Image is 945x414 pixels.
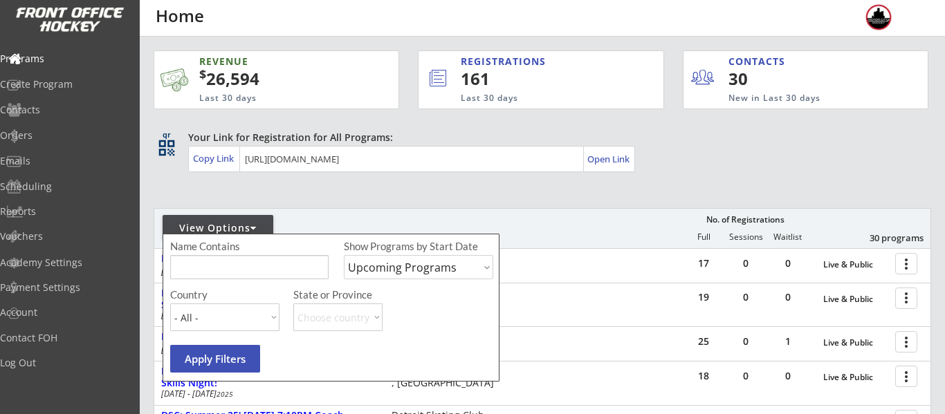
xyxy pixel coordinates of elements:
[767,232,808,242] div: Waitlist
[683,258,724,268] div: 17
[156,138,177,158] button: qr_code
[823,294,888,304] div: Live & Public
[702,215,788,225] div: No. of Registrations
[170,290,279,300] div: Country
[683,337,724,346] div: 25
[823,260,888,270] div: Live & Public
[461,55,603,68] div: REGISTRATIONS
[161,267,373,276] div: [DATE] - [DATE]
[767,371,809,381] div: 0
[728,55,791,68] div: CONTACTS
[823,373,888,382] div: Live & Public
[895,331,917,352] button: more_vert
[683,232,724,242] div: Full
[461,93,606,104] div: Last 30 days
[728,93,863,104] div: New in Last 30 days
[683,292,724,302] div: 19
[158,131,174,140] div: qr
[725,292,767,302] div: 0
[193,152,237,164] div: Copy Link
[461,67,616,91] div: 161
[725,371,767,381] div: 0
[587,149,631,169] a: Open Link
[161,366,377,389] div: DSC: Summer 25' [DATE] 6:05PM LTP-6U-8U Skills Night!
[725,337,767,346] div: 0
[217,389,233,399] em: 2025
[199,66,206,82] sup: $
[823,338,888,348] div: Live & Public
[161,253,377,265] div: DSC: Summer 25' [DATE] 5:10PM
[852,232,924,244] div: 30 programs
[170,241,279,252] div: Name Contains
[725,232,767,242] div: Sessions
[728,67,814,91] div: 30
[895,288,917,309] button: more_vert
[163,221,273,235] div: View Options
[725,258,767,268] div: 0
[344,241,491,252] div: Show Programs by Start Date
[293,290,491,300] div: State or Province
[161,331,377,343] div: DSC: Summer 25' [DATE] 5:10PM
[767,337,809,346] div: 1
[170,345,260,373] button: Apply Filters
[587,153,631,165] div: Open Link
[767,292,809,302] div: 0
[392,366,500,389] div: Detroit Skating Club , [GEOGRAPHIC_DATA]
[199,67,355,91] div: 26,594
[161,311,373,319] div: [DATE] - [DATE]
[161,390,373,398] div: [DATE] - [DATE]
[767,258,809,268] div: 0
[161,346,373,354] div: [DATE] - [DATE]
[188,131,888,144] div: Your Link for Registration for All Programs:
[895,253,917,274] button: more_vert
[161,288,377,311] div: DSC: Summer 25' [DATE] 6:05PM LTP / 6U / 8U Skills Night!
[199,55,337,68] div: REVENUE
[683,371,724,381] div: 18
[199,93,337,104] div: Last 30 days
[895,366,917,387] button: more_vert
